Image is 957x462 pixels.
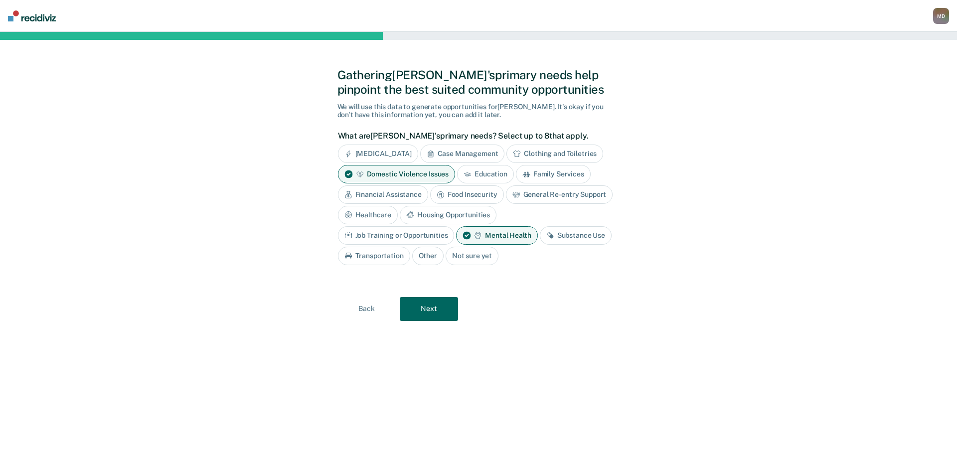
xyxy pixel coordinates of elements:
[540,226,612,245] div: Substance Use
[338,145,418,163] div: [MEDICAL_DATA]
[446,247,498,265] div: Not sure yet
[338,206,398,224] div: Healthcare
[338,165,456,183] div: Domestic Violence Issues
[430,185,504,204] div: Food Insecurity
[412,247,444,265] div: Other
[506,185,613,204] div: General Re-entry Support
[933,8,949,24] button: MD
[337,297,396,321] button: Back
[338,185,428,204] div: Financial Assistance
[338,247,410,265] div: Transportation
[400,206,496,224] div: Housing Opportunities
[338,131,615,141] label: What are [PERSON_NAME]'s primary needs? Select up to 8 that apply.
[516,165,591,183] div: Family Services
[933,8,949,24] div: M D
[506,145,603,163] div: Clothing and Toiletries
[337,103,620,120] div: We will use this data to generate opportunities for [PERSON_NAME] . It's okay if you don't have t...
[8,10,56,21] img: Recidiviz
[456,226,537,245] div: Mental Health
[338,226,455,245] div: Job Training or Opportunities
[420,145,505,163] div: Case Management
[400,297,458,321] button: Next
[457,165,514,183] div: Education
[337,68,620,97] div: Gathering [PERSON_NAME]'s primary needs help pinpoint the best suited community opportunities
